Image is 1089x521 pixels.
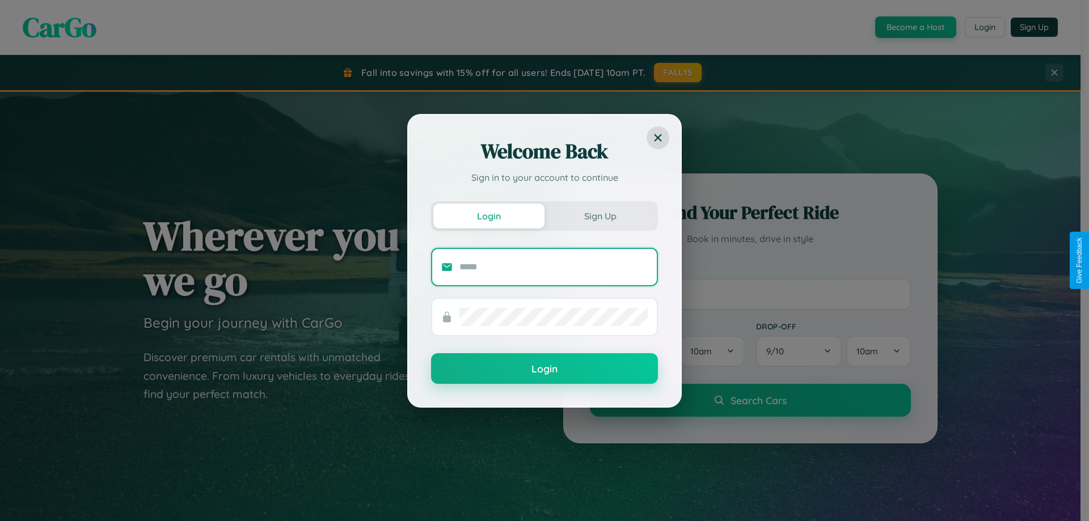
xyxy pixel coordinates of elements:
[433,204,544,228] button: Login
[431,138,658,165] h2: Welcome Back
[544,204,656,228] button: Sign Up
[431,353,658,384] button: Login
[1075,238,1083,283] div: Give Feedback
[431,171,658,184] p: Sign in to your account to continue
